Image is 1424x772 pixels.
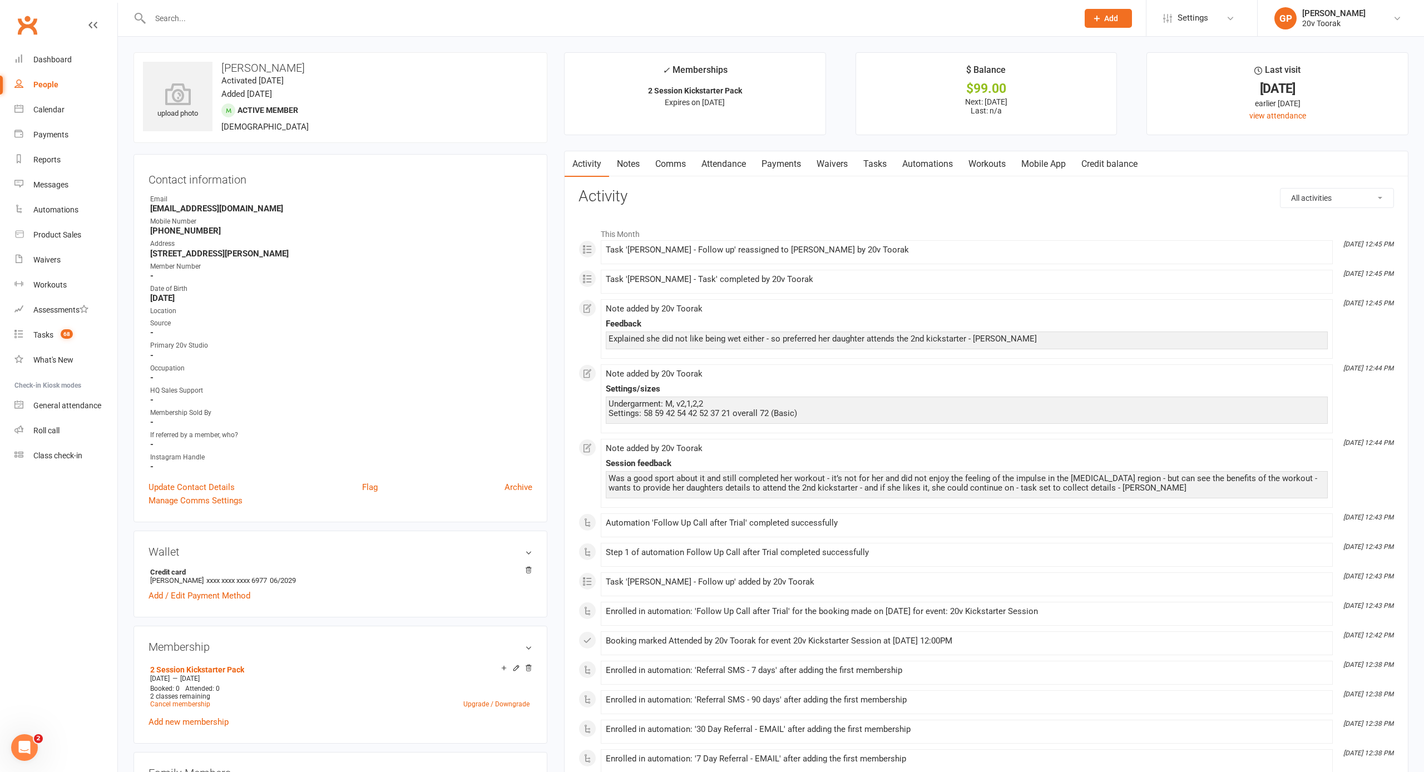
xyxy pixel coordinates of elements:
a: Comms [647,151,694,177]
span: [DATE] [180,675,200,682]
div: Tasks [33,330,53,339]
a: Product Sales [14,222,117,248]
div: $99.00 [866,83,1107,95]
div: Enrolled in automation: 'Referral SMS - 7 days' after adding the first membership [606,666,1328,675]
a: Attendance [694,151,754,177]
a: Payments [14,122,117,147]
i: [DATE] 12:45 PM [1343,270,1393,278]
div: HQ Sales Support [150,385,532,396]
i: [DATE] 12:43 PM [1343,513,1393,521]
strong: [EMAIL_ADDRESS][DOMAIN_NAME] [150,204,532,214]
div: Settings/sizes [606,384,1328,394]
a: Calendar [14,97,117,122]
a: Payments [754,151,809,177]
h3: Wallet [149,546,532,558]
i: [DATE] 12:45 PM [1343,299,1393,307]
strong: [STREET_ADDRESS][PERSON_NAME] [150,249,532,259]
strong: - [150,373,532,383]
span: 06/2029 [270,576,296,585]
div: What's New [33,355,73,364]
a: Archive [505,481,532,494]
i: [DATE] 12:38 PM [1343,720,1393,728]
span: Active member [238,106,298,115]
strong: - [150,350,532,360]
iframe: Intercom live chat [11,734,38,761]
p: Next: [DATE] Last: n/a [866,97,1107,115]
strong: - [150,271,532,281]
span: Add [1104,14,1118,23]
a: Waivers [14,248,117,273]
i: [DATE] 12:44 PM [1343,364,1393,372]
div: Step 1 of automation Follow Up Call after Trial completed successfully [606,548,1328,557]
a: Class kiosk mode [14,443,117,468]
div: Product Sales [33,230,81,239]
li: This Month [578,222,1394,240]
h3: Membership [149,641,532,653]
div: Payments [33,130,68,139]
span: Expires on [DATE] [665,98,725,107]
strong: - [150,462,532,472]
div: Automations [33,205,78,214]
div: Feedback [606,319,1328,329]
div: Enrolled in automation: '30 Day Referral - EMAIL' after adding the first membership [606,725,1328,734]
div: Reports [33,155,61,164]
div: GP [1274,7,1297,29]
h3: Contact information [149,169,532,186]
div: 20v Toorak [1302,18,1366,28]
span: 2 [34,734,43,743]
a: Messages [14,172,117,197]
a: Activity [565,151,609,177]
h3: [PERSON_NAME] [143,62,538,74]
i: [DATE] 12:43 PM [1343,572,1393,580]
span: 68 [61,329,73,339]
a: People [14,72,117,97]
a: 2 Session Kickstarter Pack [150,665,244,674]
a: Dashboard [14,47,117,72]
div: Dashboard [33,55,72,64]
i: [DATE] 12:43 PM [1343,543,1393,551]
div: Address [150,239,532,249]
div: Class check-in [33,451,82,460]
a: What's New [14,348,117,373]
div: Source [150,318,532,329]
a: view attendance [1249,111,1306,120]
span: Settings [1178,6,1208,31]
li: [PERSON_NAME] [149,566,532,586]
i: [DATE] 12:44 PM [1343,439,1393,447]
div: Assessments [33,305,88,314]
strong: - [150,417,532,427]
div: Enrolled in automation: '7 Day Referral - EMAIL' after adding the first membership [606,754,1328,764]
div: [DATE] [1157,83,1398,95]
i: [DATE] 12:43 PM [1343,602,1393,610]
div: Task '[PERSON_NAME] - Task' completed by 20v Toorak [606,275,1328,284]
div: Messages [33,180,68,189]
span: xxxx xxxx xxxx 6977 [206,576,267,585]
time: Activated [DATE] [221,76,284,86]
div: Workouts [33,280,67,289]
div: Primary 20v Studio [150,340,532,351]
div: upload photo [143,83,212,120]
a: Update Contact Details [149,481,235,494]
a: Notes [609,151,647,177]
div: Task '[PERSON_NAME] - Follow up' reassigned to [PERSON_NAME] by 20v Toorak [606,245,1328,255]
a: Manage Comms Settings [149,494,243,507]
a: Tasks 68 [14,323,117,348]
div: Member Number [150,261,532,272]
div: earlier [DATE] [1157,97,1398,110]
input: Search... [147,11,1070,26]
div: Occupation [150,363,532,374]
span: 2 classes remaining [150,692,210,700]
div: Mobile Number [150,216,532,227]
a: Clubworx [13,11,41,39]
div: [PERSON_NAME] [1302,8,1366,18]
strong: [PHONE_NUMBER] [150,226,532,236]
strong: - [150,439,532,449]
strong: 2 Session Kickstarter Pack [648,86,742,95]
strong: Credit card [150,568,527,576]
a: Upgrade / Downgrade [463,700,530,708]
span: [DEMOGRAPHIC_DATA] [221,122,309,132]
a: Cancel membership [150,700,210,708]
i: [DATE] 12:42 PM [1343,631,1393,639]
div: Email [150,194,532,205]
span: Attended: 0 [185,685,220,692]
